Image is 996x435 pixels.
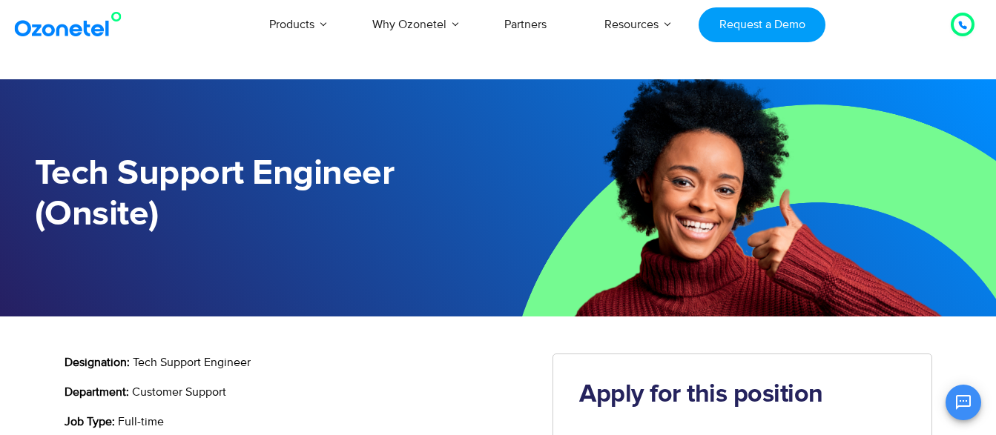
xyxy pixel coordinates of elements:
[946,385,981,420] button: Open chat
[118,414,164,429] span: Full-time
[579,380,906,410] h2: Apply for this position
[112,414,115,429] b: :
[699,7,825,42] a: Request a Demo
[133,355,251,370] span: Tech Support Engineer
[65,385,129,399] b: Department:
[35,153,498,235] h1: Tech Support Engineer (Onsite)
[65,414,112,429] b: Job Type
[65,355,130,370] b: Designation:
[132,385,226,399] span: Customer Support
